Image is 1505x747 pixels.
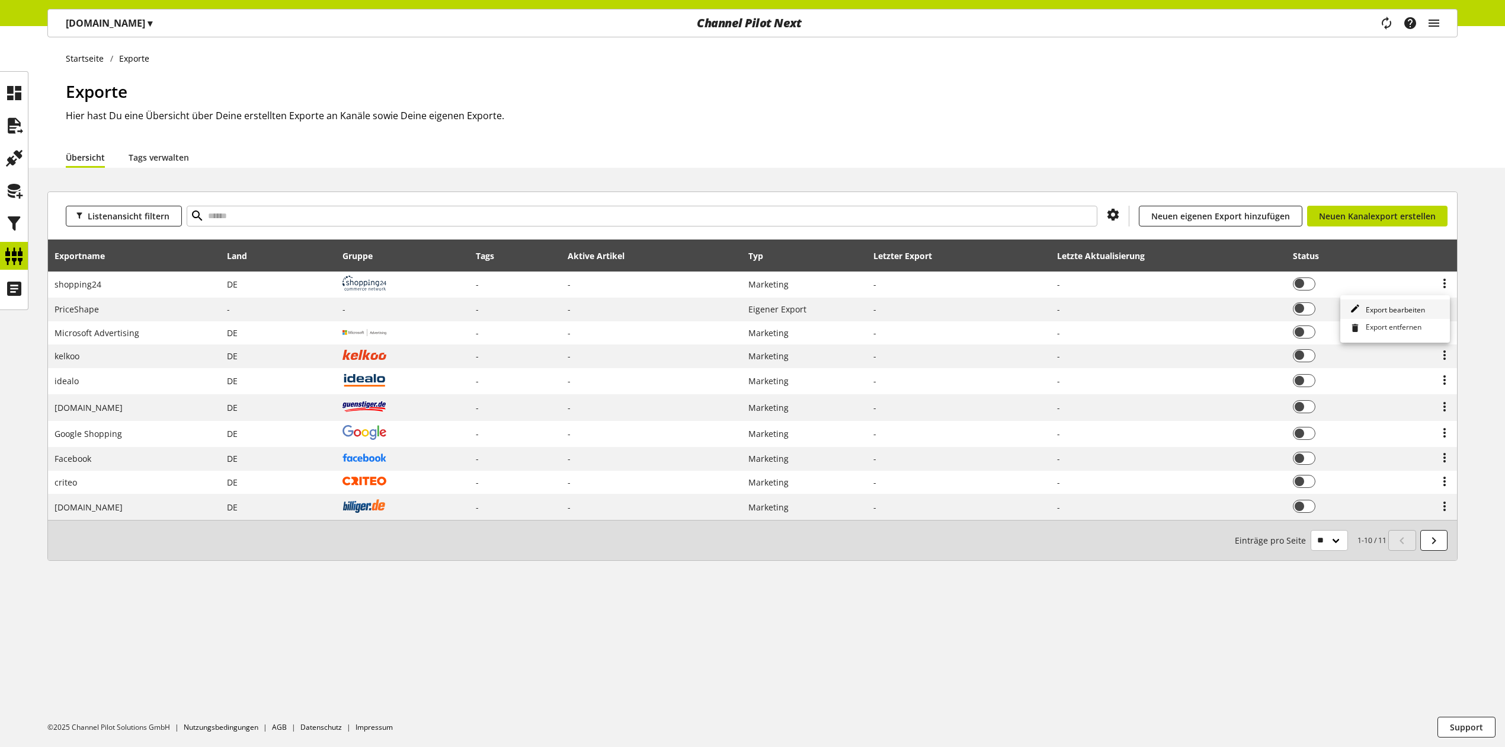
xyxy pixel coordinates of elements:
[184,722,258,732] a: Nutzungsbedingungen
[568,279,571,290] span: -
[227,502,238,513] span: Deutschland
[227,327,238,339] span: Deutschland
[476,304,479,315] span: -
[748,279,789,290] span: Marketing
[748,375,789,387] span: Marketing
[1361,305,1425,315] span: Export bearbeiten
[227,375,238,387] span: Deutschland
[227,250,259,262] div: Land
[476,402,479,413] span: -
[342,329,386,336] img: microsoft_advertising
[272,722,287,732] a: AGB
[476,250,494,262] div: Tags
[342,399,386,414] img: guenstiger.de
[1450,721,1483,733] span: Support
[476,279,479,290] span: -
[342,276,386,290] img: shopping24
[55,453,91,464] span: Facebook
[476,453,479,464] span: -
[227,350,238,362] span: Deutschland
[55,304,99,315] span: PriceShape
[55,375,79,387] span: idealo
[300,722,342,732] a: Datenschutz
[568,350,571,362] span: -
[1307,206,1448,226] a: Neuen Kanalexport erstellen
[342,477,386,486] img: criteo
[476,502,479,513] span: -
[55,502,123,513] span: [DOMAIN_NAME]
[568,477,571,488] span: -
[342,350,386,360] img: kelkoo
[1235,530,1386,551] small: 1-10 / 11
[66,16,152,30] p: [DOMAIN_NAME]
[568,304,571,315] span: -
[342,250,385,262] div: Gruppe
[55,350,79,362] span: kelkoo
[66,206,182,226] button: Listenansicht filtern
[568,453,571,464] span: -
[148,17,152,30] span: ▾
[55,428,122,439] span: Google Shopping
[748,428,789,439] span: Marketing
[227,477,238,488] span: Deutschland
[88,210,169,222] span: Listenansicht filtern
[55,402,123,413] span: [DOMAIN_NAME]
[1235,534,1311,547] span: Einträge pro Seite
[66,108,1458,123] h2: Hier hast Du eine Übersicht über Deine erstellten Exporte an Kanäle sowie Deine eigenen Exporte.
[55,279,101,290] span: shopping24
[476,327,479,339] span: -
[476,350,479,362] span: -
[568,375,571,387] span: -
[66,151,105,164] a: Übersicht
[568,250,636,262] div: Aktive Artikel
[476,428,479,439] span: -
[1293,250,1331,262] div: Status
[55,327,139,339] span: Microsoft Advertising
[748,477,789,488] span: Marketing
[748,402,789,413] span: Marketing
[55,250,117,262] div: Exportname
[476,477,479,488] span: -
[568,428,571,439] span: -
[1057,250,1157,262] div: Letzte Aktualisierung
[748,304,806,315] span: Eigener Export
[129,151,189,164] a: Tags verwalten
[342,454,386,462] img: facebook
[1361,322,1421,335] span: Export entfernen
[748,350,789,362] span: Marketing
[1437,717,1496,738] button: Support
[568,327,571,339] span: -
[47,9,1458,37] nav: main navigation
[227,453,238,464] span: Deutschland
[1151,210,1290,222] span: Neuen eigenen Export hinzufügen
[1340,299,1450,319] a: Export bearbeiten
[748,250,775,262] div: Typ
[748,453,789,464] span: Marketing
[227,279,238,290] span: Deutschland
[748,502,789,513] span: Marketing
[66,52,110,65] a: Startseite
[568,402,571,413] span: -
[342,425,386,439] img: google
[476,375,479,387] span: -
[66,80,127,103] span: Exporte
[356,722,393,732] a: Impressum
[748,327,789,339] span: Marketing
[47,722,184,733] li: ©2025 Channel Pilot Solutions GmbH
[342,499,386,513] img: billiger.de
[227,304,230,315] span: -
[55,477,77,488] span: criteo
[1139,206,1302,226] a: Neuen eigenen Export hinzufügen
[568,502,571,513] span: -
[873,250,944,262] div: Letzter Export
[1319,210,1436,222] span: Neuen Kanalexport erstellen
[227,428,238,439] span: Deutschland
[227,402,238,413] span: Deutschland
[342,372,386,387] img: idealo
